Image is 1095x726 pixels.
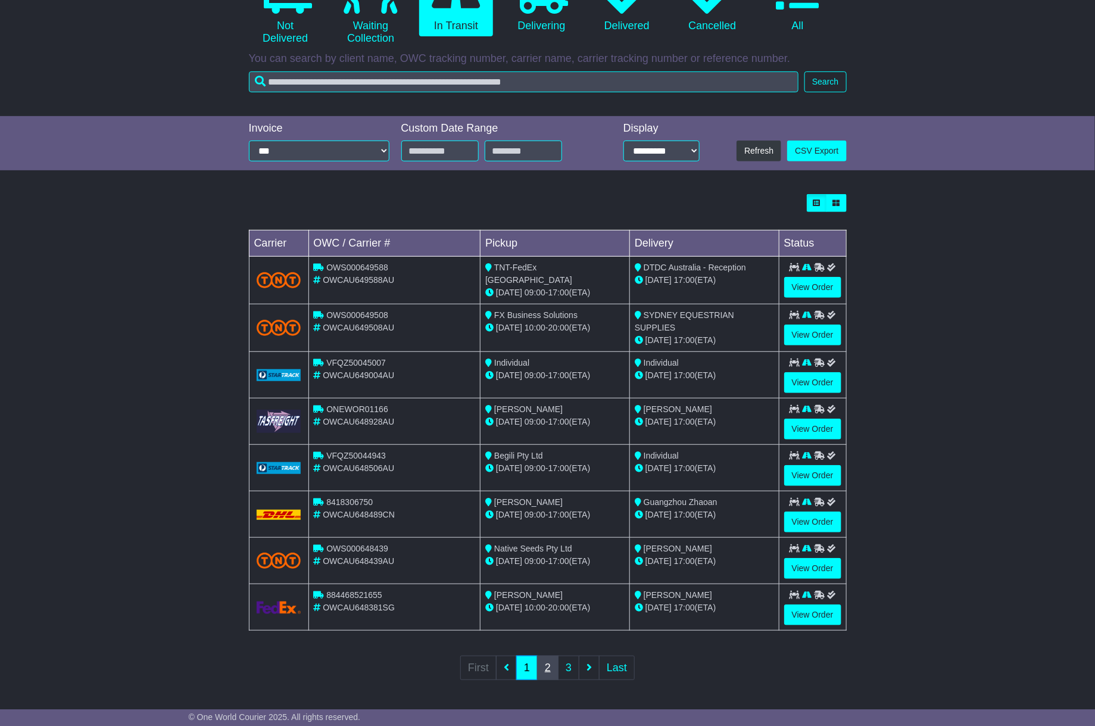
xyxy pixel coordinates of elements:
[494,590,563,600] span: [PERSON_NAME]
[496,603,522,612] span: [DATE]
[645,463,672,473] span: [DATE]
[674,370,695,380] span: 17:00
[548,323,569,332] span: 20:00
[784,465,841,486] a: View Order
[323,370,394,380] span: OWCAU649004AU
[674,603,695,612] span: 17:00
[674,510,695,519] span: 17:00
[326,590,382,600] span: 884468521655
[635,462,774,475] div: (ETA)
[323,417,394,426] span: OWCAU648928AU
[481,230,630,257] td: Pickup
[644,263,746,272] span: DTDC Australia - Reception
[326,451,386,460] span: VFQZ50044943
[784,419,841,440] a: View Order
[496,417,522,426] span: [DATE]
[485,602,625,614] div: - (ETA)
[635,310,734,332] span: SYDNEY EQUESTRIAN SUPPLIES
[496,556,522,566] span: [DATE]
[784,512,841,532] a: View Order
[635,555,774,568] div: (ETA)
[326,263,388,272] span: OWS000649588
[644,358,679,367] span: Individual
[645,603,672,612] span: [DATE]
[558,656,579,680] a: 3
[496,323,522,332] span: [DATE]
[485,509,625,521] div: - (ETA)
[326,404,388,414] span: ONEWOR01166
[674,463,695,473] span: 17:00
[635,602,774,614] div: (ETA)
[494,451,543,460] span: Begili Pty Ltd
[784,277,841,298] a: View Order
[645,275,672,285] span: [DATE]
[635,509,774,521] div: (ETA)
[525,323,545,332] span: 10:00
[485,416,625,428] div: - (ETA)
[784,325,841,345] a: View Order
[326,358,386,367] span: VFQZ50045007
[784,605,841,625] a: View Order
[548,463,569,473] span: 17:00
[308,230,481,257] td: OWC / Carrier #
[674,556,695,566] span: 17:00
[485,263,572,285] span: TNT-FedEx [GEOGRAPHIC_DATA]
[257,510,301,519] img: DHL.png
[323,556,394,566] span: OWCAU648439AU
[645,370,672,380] span: [DATE]
[485,322,625,334] div: - (ETA)
[784,558,841,579] a: View Order
[644,404,712,414] span: [PERSON_NAME]
[326,497,373,507] span: 8418306750
[548,603,569,612] span: 20:00
[323,603,395,612] span: OWCAU648381SG
[635,416,774,428] div: (ETA)
[674,335,695,345] span: 17:00
[644,544,712,553] span: [PERSON_NAME]
[401,122,592,135] div: Custom Date Range
[525,556,545,566] span: 09:00
[494,404,563,414] span: [PERSON_NAME]
[645,417,672,426] span: [DATE]
[257,272,301,288] img: TNT_Domestic.png
[323,323,394,332] span: OWCAU649508AU
[548,556,569,566] span: 17:00
[548,417,569,426] span: 17:00
[496,510,522,519] span: [DATE]
[496,288,522,297] span: [DATE]
[548,510,569,519] span: 17:00
[737,141,781,161] button: Refresh
[485,462,625,475] div: - (ETA)
[629,230,779,257] td: Delivery
[525,370,545,380] span: 09:00
[674,275,695,285] span: 17:00
[645,510,672,519] span: [DATE]
[635,369,774,382] div: (ETA)
[525,463,545,473] span: 09:00
[494,497,563,507] span: [PERSON_NAME]
[645,556,672,566] span: [DATE]
[645,335,672,345] span: [DATE]
[644,497,717,507] span: Guangzhou Zhaoan
[644,590,712,600] span: [PERSON_NAME]
[257,462,301,474] img: GetCarrierServiceLogo
[779,230,846,257] td: Status
[257,410,301,433] img: GetCarrierServiceLogo
[525,417,545,426] span: 09:00
[326,310,388,320] span: OWS000649508
[189,712,361,722] span: © One World Courier 2025. All rights reserved.
[635,274,774,286] div: (ETA)
[784,372,841,393] a: View Order
[804,71,846,92] button: Search
[249,52,847,66] p: You can search by client name, OWC tracking number, carrier name, carrier tracking number or refe...
[485,555,625,568] div: - (ETA)
[548,288,569,297] span: 17:00
[494,544,572,553] span: Native Seeds Pty Ltd
[485,369,625,382] div: - (ETA)
[249,230,308,257] td: Carrier
[525,288,545,297] span: 09:00
[494,310,578,320] span: FX Business Solutions
[257,320,301,336] img: TNT_Domestic.png
[323,275,394,285] span: OWCAU649588AU
[496,370,522,380] span: [DATE]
